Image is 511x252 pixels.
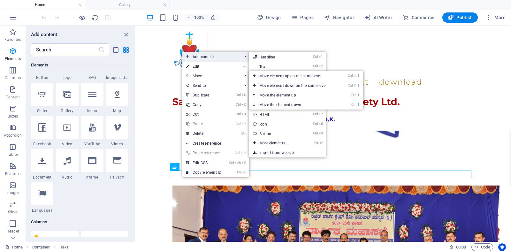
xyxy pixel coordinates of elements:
[91,14,99,21] i: Reload page
[498,243,506,251] button: Usercentrics
[122,46,130,54] button: grid-view
[244,151,246,155] i: V
[31,43,98,56] input: Search
[243,170,246,174] i: I
[447,14,473,21] span: Publish
[474,243,490,251] span: Code
[31,83,53,113] div: Slider
[236,112,241,116] i: Ctrl
[354,74,356,78] i: ⇧
[182,158,225,168] a: CtrlAltCEdit CSS
[257,14,281,21] span: Design
[56,108,78,113] span: Gallery
[106,149,128,180] div: Privacy
[31,108,53,113] span: Slider
[243,64,246,68] i: ⏎
[182,62,225,71] a: ⏎Edit
[357,83,360,88] i: ⬇
[5,56,21,61] p: Elements
[106,108,128,113] span: Map
[319,64,323,68] i: 2
[351,93,356,97] i: Ctrl
[241,112,246,116] i: X
[7,152,19,157] p: Tables
[249,71,339,81] a: Ctrl⇧⬆Move element up on the same level
[255,12,284,23] button: Design
[56,149,78,180] div: Audio
[400,12,437,23] button: Commerce
[4,133,22,138] p: Accordion
[240,151,243,155] i: ⇧
[351,103,356,107] i: Ctrl
[182,81,240,90] a: Send to
[249,129,302,138] a: Ctrl9Button
[313,64,318,68] i: Ctrl
[81,108,103,113] span: Menu
[31,141,53,147] span: Facebook
[56,175,78,180] span: Audio
[182,100,225,110] a: CtrlCCopy
[182,52,240,62] span: Add content
[319,131,323,135] i: 9
[31,208,53,213] span: Languages
[32,243,50,251] span: Click to select. Double-click to edit
[81,83,103,113] div: Menu
[319,55,323,59] i: 1
[81,149,103,180] div: Iframe
[85,1,170,8] h4: Gallery
[449,243,466,251] h6: Session time
[32,243,68,251] nav: breadcrumb
[81,75,103,80] span: SVG
[5,243,23,251] a: Click to cancel selection. Double-click to open Pages
[249,138,302,148] a: Ctrl⏎More elements ...
[106,175,128,180] span: Privacy
[6,229,19,234] p: Header
[56,75,78,80] span: Logo
[31,61,128,69] h6: Elements
[402,14,435,21] span: Commerce
[81,175,103,180] span: Iframe
[249,100,339,110] a: Ctrl⬇Move the element down
[91,14,99,21] button: reload
[320,141,323,145] i: ⏎
[357,103,360,107] i: ⬇
[5,75,21,80] p: Columns
[31,31,57,38] h6: Add content
[249,62,302,71] a: Ctrl2Text
[31,175,53,180] span: Document
[236,93,241,97] i: Ctrl
[56,141,78,147] span: Video
[348,83,353,88] i: Ctrl
[249,119,302,129] a: Ctrl8Icon
[31,182,53,213] div: Languages
[362,12,395,23] button: AI Writer
[461,245,461,249] span: :
[235,151,240,155] i: Ctrl
[6,95,20,100] p: Content
[182,119,225,129] a: CtrlVPaste
[249,148,326,157] a: Import from website
[5,171,20,176] p: Features
[182,129,225,138] a: ⌦Delete
[313,55,318,59] i: Ctrl
[122,31,130,38] button: close panel
[357,74,360,78] i: ⬆
[6,190,19,195] p: Images
[31,218,128,226] h6: Columns
[112,46,119,54] button: list-view
[354,83,356,88] i: ⇧
[313,112,318,116] i: Ctrl
[182,71,240,81] span: Move
[60,243,68,251] span: Click to select. Double-click to edit
[31,116,53,147] div: Facebook
[8,114,18,119] p: Boxes
[313,122,318,126] i: Ctrl
[289,12,316,23] button: Pages
[241,122,246,126] i: V
[236,103,241,107] i: Ctrl
[249,110,302,119] a: Ctrl7HTML
[485,14,506,21] span: More
[471,243,493,251] button: Code
[236,122,241,126] i: Ctrl
[234,161,241,165] i: Alt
